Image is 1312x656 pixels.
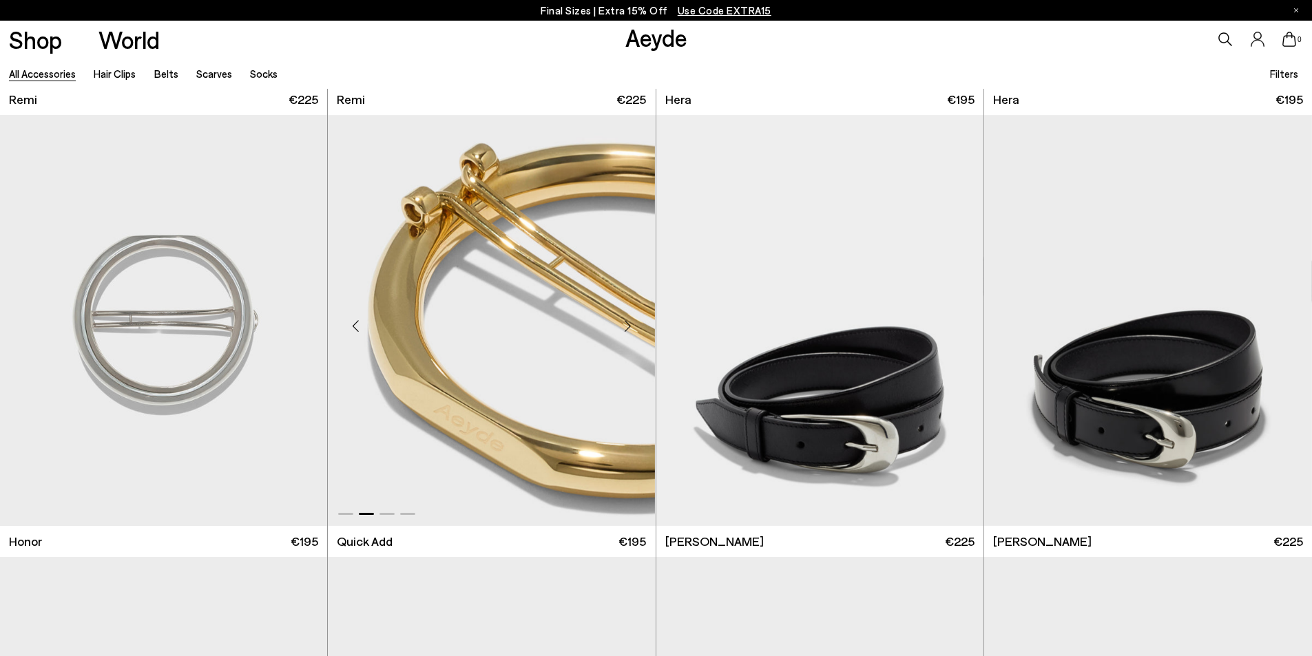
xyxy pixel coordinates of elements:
[9,28,62,52] a: Shop
[337,533,392,550] ul: variant
[1275,91,1303,108] span: €195
[993,91,1019,108] span: Hera
[328,115,655,526] div: 2 / 4
[665,91,691,108] span: Hera
[541,2,771,19] p: Final Sizes | Extra 15% Off
[625,23,687,52] a: Aeyde
[196,67,232,80] a: Scarves
[947,91,975,108] span: €195
[1273,533,1303,550] span: €225
[9,91,37,108] span: Remi
[655,115,982,526] img: Honor 18kt Gold-Plated Hair Clip
[678,4,771,17] span: Navigate to /collections/ss25-final-sizes
[984,115,1312,526] img: Leona Leather Belt
[337,533,393,550] li: Quick Add
[993,533,1092,550] span: [PERSON_NAME]
[656,526,983,557] a: [PERSON_NAME] €225
[9,533,42,550] span: Honor
[984,84,1312,115] a: Hera €195
[1270,67,1298,80] span: Filters
[607,305,649,346] div: Next slide
[1282,32,1296,47] a: 0
[289,91,318,108] span: €225
[1296,36,1303,43] span: 0
[656,115,983,526] img: Leona Leather Belt
[945,533,975,550] span: €225
[328,526,655,557] a: Quick Add €195
[618,533,646,550] span: €195
[655,115,982,526] div: 3 / 4
[656,115,983,526] div: 1 / 3
[656,84,983,115] a: Hera €195
[616,91,646,108] span: €225
[656,115,983,526] a: 3 / 3 1 / 3 2 / 3 3 / 3 1 / 3 Next slide Previous slide
[328,84,655,115] a: Remi €225
[665,533,764,550] span: [PERSON_NAME]
[335,305,376,346] div: Previous slide
[983,115,1311,526] div: 2 / 3
[250,67,278,80] a: Socks
[984,115,1312,526] a: 3 / 3 1 / 3 2 / 3 3 / 3 1 / 3 Next slide Previous slide
[337,91,365,108] span: Remi
[984,115,1312,526] div: 1 / 3
[984,526,1312,557] a: [PERSON_NAME] €225
[98,28,160,52] a: World
[328,115,655,526] a: Next slide Previous slide
[983,115,1311,526] img: Leona Leather Belt
[9,67,76,80] a: All accessories
[154,67,178,80] a: Belts
[291,533,318,550] span: €195
[328,115,655,526] img: Honor 18kt Gold-Plated Hair Clip
[94,67,136,80] a: Hair Clips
